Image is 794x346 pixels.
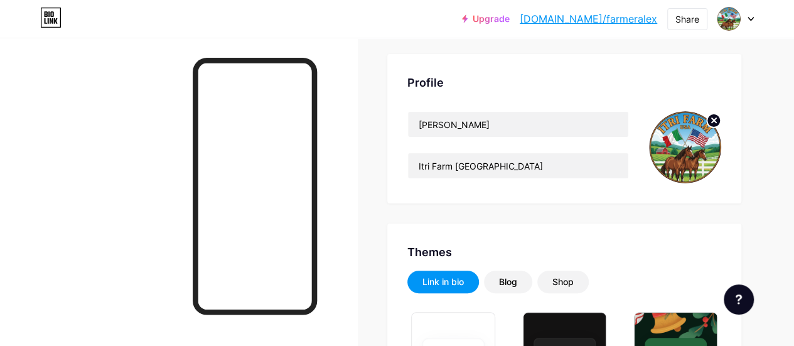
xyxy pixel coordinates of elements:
[407,244,721,261] div: Themes
[408,112,628,137] input: Name
[717,7,741,31] img: itrifarmusa
[552,276,574,288] div: Shop
[408,153,628,178] input: Bio
[520,11,657,26] a: [DOMAIN_NAME]/farmeralex
[649,111,721,183] img: itrifarmusa
[499,276,517,288] div: Blog
[422,276,464,288] div: Link in bio
[407,74,721,91] div: Profile
[675,13,699,26] div: Share
[462,14,510,24] a: Upgrade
